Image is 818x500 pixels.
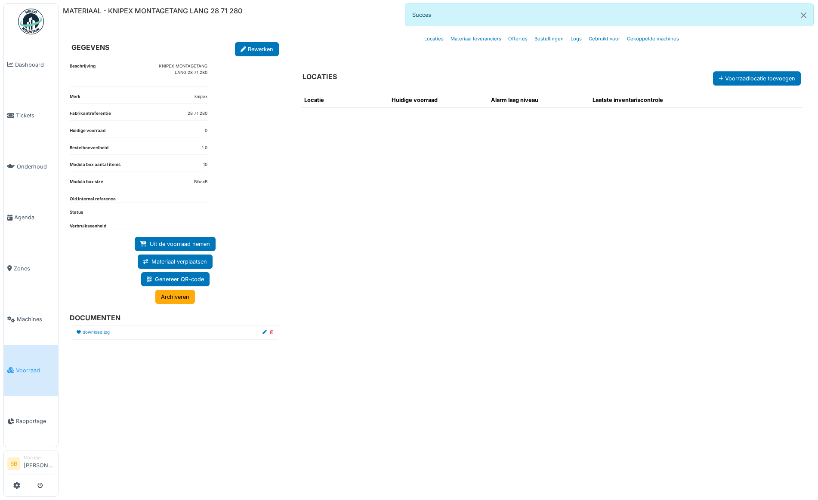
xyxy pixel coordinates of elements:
th: Laatste inventariscontrole [589,92,735,108]
dd: knipex [194,94,207,100]
dt: Modula box size [70,179,103,189]
a: Voorraad [4,345,58,396]
a: Onderhoud [4,141,58,192]
span: Dashboard [15,61,55,69]
dt: Huidige voorraad [70,128,105,138]
a: Uit de voorraad nemen [135,237,216,251]
span: Machines [17,315,55,323]
span: Agenda [14,213,55,221]
a: Zones [4,243,58,294]
a: Tickets [4,90,58,141]
dt: Verbruikseenheid [70,223,106,230]
dd: 1.0 [202,145,207,151]
span: Voorraad [16,366,55,374]
a: Gekoppelde machines [624,29,682,49]
dt: Beschrijving [70,63,96,86]
button: Voorraadlocatie toevoegen [713,71,801,86]
a: Bestellingen [531,29,567,49]
dt: Status [70,209,83,216]
button: Close [794,4,813,27]
a: Materiaal leveranciers [447,29,505,49]
a: Machines [4,294,58,345]
a: Genereer QR-code [141,272,210,286]
dt: Modula box aantal items [70,162,120,172]
dd: 28 71 280 [188,110,207,117]
a: Locaties [421,29,447,49]
a: SB Manager[PERSON_NAME] [7,454,55,475]
span: Onderhoud [17,163,55,171]
dd: BiboxB [194,179,207,185]
dt: Fabrikantreferentie [70,110,111,120]
a: Offertes [505,29,531,49]
h6: LOCATIES [303,73,337,81]
dd: 10 [203,162,207,168]
a: download.jpg [83,329,110,336]
a: Rapportage [4,396,58,447]
dd: 0 [205,128,207,134]
div: Manager [24,454,55,461]
th: Huidige voorraad [388,92,488,108]
a: Bewerken [235,42,279,56]
dt: Merk [70,94,80,104]
a: Materiaal verplaatsen [138,255,213,269]
p: KNIPEX MONTAGETANG LANG 28 71 280 [159,63,207,76]
span: Tickets [16,111,55,120]
dt: Bestelhoeveelheid [70,145,108,155]
a: Agenda [4,192,58,243]
h6: MATERIAAL - KNIPEX MONTAGETANG LANG 28 71 280 [63,7,242,15]
a: Logs [567,29,585,49]
li: [PERSON_NAME] [24,454,55,473]
div: Succes [405,3,814,26]
span: Rapportage [16,417,55,425]
span: Zones [14,264,55,273]
a: Dashboard [4,39,58,90]
th: Locatie [301,92,388,108]
dt: Old internal reference [70,196,116,202]
h6: GEGEVENS [71,43,109,52]
a: Archiveren [155,290,195,304]
a: Gebruikt voor [585,29,624,49]
h6: DOCUMENTEN [70,314,274,322]
li: SB [7,457,20,470]
img: Badge_color-CXgf-gQk.svg [18,9,44,34]
th: Alarm laag niveau [488,92,590,108]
